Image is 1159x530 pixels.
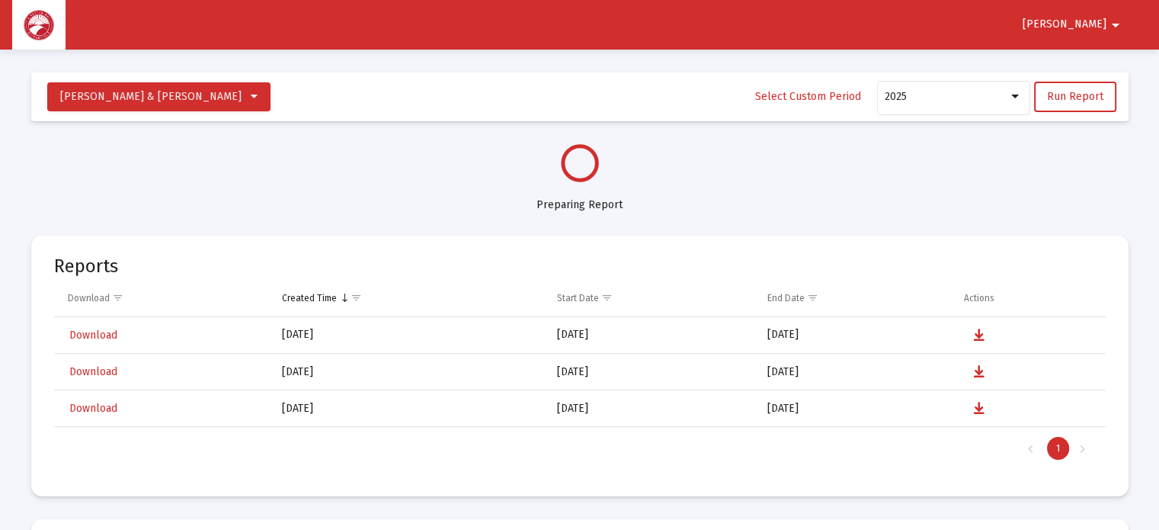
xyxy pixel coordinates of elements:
td: Column Start Date [546,280,756,316]
span: Select Custom Period [755,90,861,103]
span: [PERSON_NAME] [1023,18,1106,31]
div: [DATE] [282,327,536,342]
span: [PERSON_NAME] & [PERSON_NAME] [60,90,242,103]
span: Show filter options for column 'End Date' [807,292,818,304]
div: Start Date [557,292,599,304]
button: Run Report [1034,82,1116,112]
div: Page Navigation [54,427,1106,470]
td: Column Actions [953,280,1106,316]
span: Download [69,402,117,415]
div: [DATE] [282,401,536,416]
div: Preparing Report [31,182,1129,213]
button: [PERSON_NAME] & [PERSON_NAME] [47,82,271,111]
div: [DATE] [282,365,536,380]
td: [DATE] [546,390,756,427]
td: Column Created Time [271,280,546,316]
td: [DATE] [757,317,953,354]
span: 2025 [885,90,907,103]
div: Download [68,292,110,304]
div: Actions [964,292,994,304]
span: Download [69,329,117,342]
td: [DATE] [757,390,953,427]
div: Page 1 [1047,437,1069,460]
img: Dashboard [24,10,54,40]
button: [PERSON_NAME] [1004,9,1143,40]
span: Show filter options for column 'Start Date' [601,292,613,304]
div: Created Time [282,292,337,304]
span: Show filter options for column 'Created Time' [351,292,362,304]
div: Previous Page [1018,437,1043,460]
div: Next Page [1070,437,1095,460]
td: [DATE] [546,354,756,390]
span: Run Report [1047,90,1103,103]
td: Column End Date [757,280,953,316]
td: Column Download [54,280,272,316]
td: [DATE] [546,317,756,354]
div: End Date [767,292,805,304]
div: Data grid [54,280,1106,470]
mat-card-title: Reports [54,259,118,274]
mat-icon: arrow_drop_down [1106,10,1125,40]
td: [DATE] [757,354,953,390]
span: Download [69,365,117,378]
span: Show filter options for column 'Download' [112,292,123,304]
